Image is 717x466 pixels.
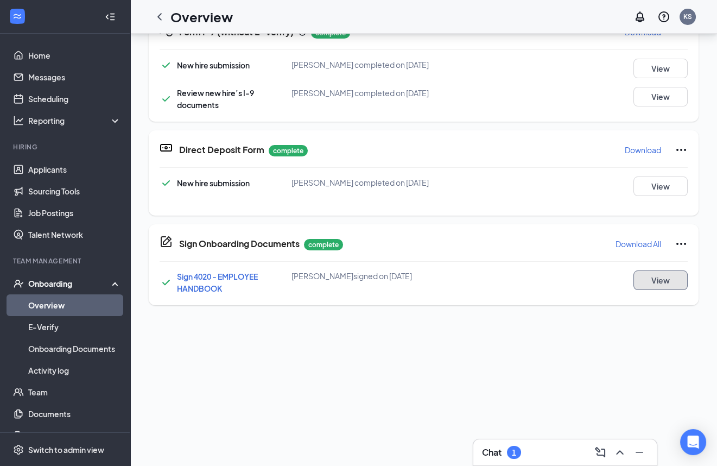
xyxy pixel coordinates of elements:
span: New hire submission [177,60,250,70]
svg: Ellipses [675,237,688,250]
div: Hiring [13,142,119,152]
button: Download [624,141,662,159]
svg: CompanyDocumentIcon [160,235,173,248]
button: View [633,87,688,106]
a: Surveys [28,425,121,446]
svg: Checkmark [160,59,173,72]
span: [PERSON_NAME] completed on [DATE] [291,178,429,187]
h5: Direct Deposit Form [179,144,264,156]
span: [PERSON_NAME] completed on [DATE] [291,88,429,98]
button: View [633,59,688,78]
a: Sourcing Tools [28,180,121,202]
svg: DirectDepositIcon [160,141,173,154]
svg: Analysis [13,115,24,126]
a: Documents [28,403,121,425]
button: Download All [615,235,662,253]
a: Messages [28,66,121,88]
button: Minimize [631,444,648,461]
svg: Checkmark [160,177,173,190]
h5: Sign Onboarding Documents [179,238,300,250]
a: E-Verify [28,316,121,338]
button: ComposeMessage [592,444,609,461]
svg: ChevronUp [613,446,626,459]
div: Open Intercom Messenger [680,429,706,455]
p: complete [269,145,308,156]
h3: Chat [482,446,502,458]
div: 1 [512,448,516,457]
a: Activity log [28,360,121,381]
svg: WorkstreamLogo [12,11,23,22]
svg: ComposeMessage [594,446,607,459]
div: Reporting [28,115,122,126]
span: Review new hire’s I-9 documents [177,88,254,110]
a: Talent Network [28,224,121,245]
a: Sign 4020 - EMPLOYEE HANDBOOK [177,272,258,293]
svg: Notifications [633,10,646,23]
svg: UserCheck [13,278,24,289]
span: New hire submission [177,178,250,188]
svg: Checkmark [160,92,173,105]
a: Team [28,381,121,403]
p: complete [304,239,343,250]
svg: ChevronLeft [153,10,166,23]
a: Home [28,45,121,66]
button: View [633,177,688,196]
button: ChevronUp [611,444,629,461]
svg: Minimize [633,446,646,459]
div: [PERSON_NAME] signed on [DATE] [291,270,467,281]
a: Applicants [28,159,121,180]
svg: Ellipses [675,143,688,156]
div: Onboarding [28,278,112,289]
svg: QuestionInfo [657,10,670,23]
a: Overview [28,294,121,316]
div: Switch to admin view [28,444,104,455]
svg: Collapse [105,11,116,22]
svg: Settings [13,444,24,455]
a: Job Postings [28,202,121,224]
a: Scheduling [28,88,121,110]
h1: Overview [170,8,233,26]
div: KS [683,12,692,21]
p: Download All [616,238,661,249]
span: [PERSON_NAME] completed on [DATE] [291,60,429,70]
svg: Checkmark [160,276,173,289]
a: Onboarding Documents [28,338,121,360]
div: Team Management [13,256,119,266]
p: Download [625,144,661,155]
button: View [633,270,688,290]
